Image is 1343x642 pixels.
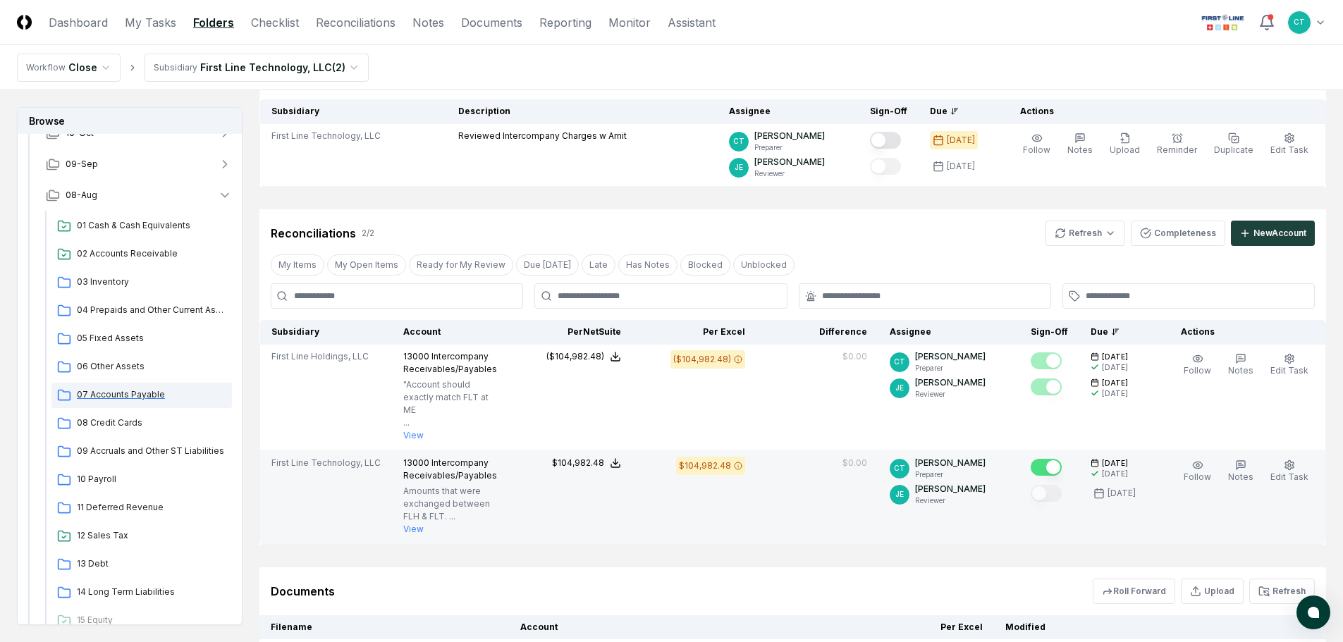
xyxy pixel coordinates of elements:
[870,132,901,149] button: Mark complete
[260,99,448,124] th: Subsidiary
[1181,350,1214,380] button: Follow
[403,378,497,429] p: "Account should exactly match FLT at ME ...
[51,214,232,239] a: 01 Cash & Cash Equivalents
[66,158,98,171] span: 09-Sep
[1296,595,1330,629] button: atlas-launcher
[1065,130,1096,159] button: Notes
[403,429,424,442] button: View
[742,615,995,639] th: Per Excel
[582,254,615,276] button: Late
[251,14,299,31] a: Checklist
[1184,365,1211,376] span: Follow
[1157,144,1197,155] span: Reminder
[51,580,232,605] a: 14 Long Term Liabilities
[403,457,497,481] span: Intercompany Receivables/Payables
[1268,457,1311,486] button: Edit Task
[26,61,66,74] div: Workflow
[51,467,232,493] a: 10 Payroll
[17,54,369,82] nav: breadcrumb
[77,360,226,373] span: 06 Other Assets
[1270,144,1308,155] span: Edit Task
[1225,350,1256,380] button: Notes
[842,457,867,469] div: $0.00
[51,383,232,408] a: 07 Accounts Payable
[1294,17,1305,27] span: CT
[125,14,176,31] a: My Tasks
[733,136,744,147] span: CT
[915,376,986,389] p: [PERSON_NAME]
[77,614,226,626] span: 15 Equity
[77,247,226,260] span: 02 Accounts Receivable
[77,219,226,232] span: 01 Cash & Cash Equivalents
[1031,485,1062,502] button: Mark complete
[668,14,716,31] a: Assistant
[994,615,1238,639] th: Modified
[915,483,986,495] p: [PERSON_NAME]
[409,254,513,276] button: Ready for My Review
[870,158,901,175] button: Mark complete
[895,383,904,393] span: JE
[77,473,226,486] span: 10 Payroll
[260,320,393,345] th: Subsidiary
[403,351,497,374] span: Intercompany Receivables/Payables
[35,180,243,211] button: 08-Aug
[1107,130,1143,159] button: Upload
[947,160,975,173] div: [DATE]
[733,254,795,276] button: Unblocked
[894,463,905,474] span: CT
[1184,471,1211,482] span: Follow
[51,411,232,436] a: 08 Credit Cards
[1045,221,1125,246] button: Refresh
[1019,320,1079,345] th: Sign-Off
[1020,130,1053,159] button: Follow
[51,552,232,577] a: 13 Debt
[77,332,226,345] span: 05 Fixed Assets
[1102,378,1128,388] span: [DATE]
[546,350,621,363] button: ($104,982.48)
[915,457,986,469] p: [PERSON_NAME]
[1181,579,1244,604] button: Upload
[403,351,429,362] span: 13000
[77,445,226,457] span: 09 Accruals and Other ST Liabilities
[271,350,369,363] span: First Line Holdings, LLC
[1287,10,1312,35] button: CT
[718,99,859,124] th: Assignee
[1023,144,1050,155] span: Follow
[1270,471,1308,482] span: Edit Task
[618,254,677,276] button: Has Notes
[1268,130,1311,159] button: Edit Task
[1102,458,1128,469] span: [DATE]
[1253,227,1306,240] div: New Account
[362,227,374,240] div: 2 / 2
[77,416,226,429] span: 08 Credit Cards
[680,254,730,276] button: Blocked
[18,108,242,134] h3: Browse
[458,130,627,142] p: Reviewed Intercompany Charges w Amit
[193,14,234,31] a: Folders
[271,254,324,276] button: My Items
[546,350,604,363] div: ($104,982.48)
[1108,487,1136,500] div: [DATE]
[1009,105,1315,118] div: Actions
[447,99,718,124] th: Description
[915,469,986,480] p: Preparer
[1228,471,1253,482] span: Notes
[1102,362,1128,373] div: [DATE]
[51,495,232,521] a: 11 Deferred Revenue
[1091,326,1147,338] div: Due
[51,524,232,549] a: 12 Sales Tax
[1102,469,1128,479] div: [DATE]
[77,529,226,542] span: 12 Sales Tax
[930,105,986,118] div: Due
[51,270,232,295] a: 03 Inventory
[1110,144,1140,155] span: Upload
[412,14,444,31] a: Notes
[51,326,232,352] a: 05 Fixed Assets
[894,357,905,367] span: CT
[327,254,406,276] button: My Open Items
[77,586,226,598] span: 14 Long Term Liabilities
[259,615,509,639] th: Filename
[915,350,986,363] p: [PERSON_NAME]
[754,130,825,142] p: [PERSON_NAME]
[403,523,424,536] button: View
